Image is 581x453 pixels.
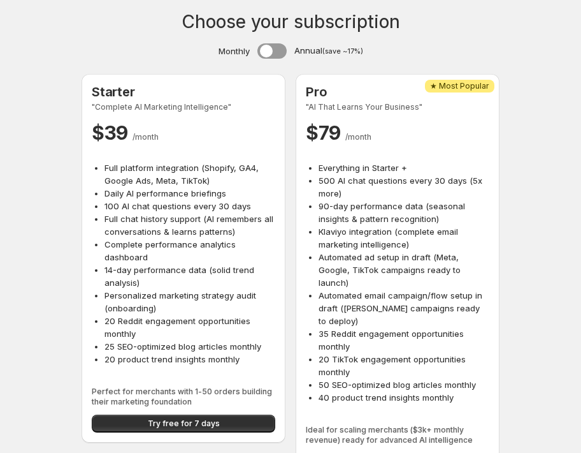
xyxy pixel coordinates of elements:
[319,225,489,251] li: Klaviyo integration (complete email marketing intelligence)
[319,174,489,200] li: 500 AI chat questions every 30 days (5x more)
[430,81,489,91] span: ★ Most Popular
[104,187,275,200] li: Daily AI performance briefings
[148,419,220,429] span: Try free for 7 days
[104,315,275,340] li: 20 Reddit engagement opportunities monthly
[104,238,275,264] li: Complete performance analytics dashboard
[319,161,489,174] li: Everything in Starter +
[182,15,400,28] h1: Choose your subscription
[104,340,275,353] li: 25 SEO-optimized blog articles monthly
[104,212,275,238] li: Full chat history support (AI remembers all conversations & learns patterns)
[306,120,489,145] p: $ 79
[306,425,489,445] span: Ideal for scaling merchants ($3k+ monthly revenue) ready for advanced AI intelligence
[104,161,275,187] li: Full platform integration (Shopify, GA4, Google Ads, Meta, TikTok)
[319,391,489,404] li: 40 product trend insights monthly
[319,378,489,391] li: 50 SEO-optimized blog articles monthly
[104,200,275,212] li: 100 AI chat questions every 30 days
[104,353,275,366] li: 20 product trend insights monthly
[133,132,159,142] span: / month
[319,289,489,327] li: Automated email campaign/flow setup in draft ([PERSON_NAME] campaigns ready to deploy)
[92,387,275,407] span: Perfect for merchants with 1-50 orders building their marketing foundation
[319,200,489,225] li: 90-day performance data (seasonal insights & pattern recognition)
[319,353,489,378] li: 20 TikTok engagement opportunities monthly
[306,84,489,100] h2: Pro
[319,251,489,289] li: Automated ad setup in draft (Meta, Google, TikTok campaigns ready to launch)
[104,264,275,289] li: 14-day performance data (solid trend analysis)
[219,45,250,57] span: Monthly
[92,120,275,145] p: $ 39
[294,44,363,58] span: Annual
[319,327,489,353] li: 35 Reddit engagement opportunities monthly
[92,102,275,112] span: "Complete AI Marketing Intelligence"
[92,415,275,433] button: Try free for 7 days
[345,132,371,142] span: / month
[322,47,363,56] small: (save ~17%)
[306,102,489,112] span: "AI That Learns Your Business"
[104,289,275,315] li: Personalized marketing strategy audit (onboarding)
[92,84,275,100] h2: Starter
